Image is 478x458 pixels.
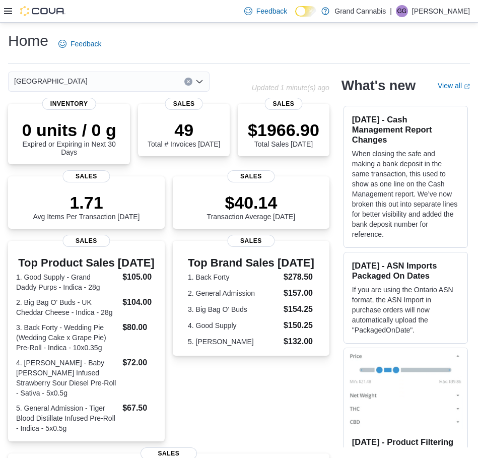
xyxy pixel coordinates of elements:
[207,192,296,221] div: Transaction Average [DATE]
[412,5,470,17] p: [PERSON_NAME]
[148,120,220,148] div: Total # Invoices [DATE]
[334,5,386,17] p: Grand Cannabis
[16,120,122,156] div: Expired or Expiring in Next 30 Days
[122,271,157,283] dd: $105.00
[16,297,118,317] dt: 2. Big Bag O' Buds - UK Cheddar Cheese - Indica - 28g
[248,120,319,148] div: Total Sales [DATE]
[16,257,157,269] h3: Top Product Sales [DATE]
[16,358,118,398] dt: 4. [PERSON_NAME] - Baby [PERSON_NAME] Infused Strawberry Sour Diesel Pre-Roll - Sativa - 5x0.5g
[228,235,275,247] span: Sales
[207,192,296,213] p: $40.14
[390,5,392,17] p: |
[352,260,459,281] h3: [DATE] - ASN Imports Packaged On Dates
[20,6,65,16] img: Cova
[188,288,280,298] dt: 2. General Admission
[284,271,314,283] dd: $278.50
[195,78,203,86] button: Open list of options
[63,170,110,182] span: Sales
[16,403,118,433] dt: 5. General Admission - Tiger Blood Distillate Infused Pre-Roll - Indica - 5x0.5g
[352,114,459,145] h3: [DATE] - Cash Management Report Changes
[122,402,157,414] dd: $67.50
[252,84,329,92] p: Updated 1 minute(s) ago
[188,337,280,347] dt: 5. [PERSON_NAME]
[188,304,280,314] dt: 3. Big Bag O' Buds
[228,170,275,182] span: Sales
[284,319,314,332] dd: $150.25
[248,120,319,140] p: $1966.90
[184,78,192,86] button: Clear input
[284,287,314,299] dd: $157.00
[54,34,105,54] a: Feedback
[165,98,203,110] span: Sales
[122,321,157,334] dd: $80.00
[352,437,459,457] h3: [DATE] - Product Filtering in Beta in v1.32
[240,1,291,21] a: Feedback
[188,272,280,282] dt: 1. Back Forty
[256,6,287,16] span: Feedback
[295,6,316,17] input: Dark Mode
[396,5,408,17] div: Greg Gaudreau
[188,257,314,269] h3: Top Brand Sales [DATE]
[148,120,220,140] p: 49
[342,78,416,94] h2: What's new
[71,39,101,49] span: Feedback
[16,120,122,140] p: 0 units / 0 g
[63,235,110,247] span: Sales
[33,192,140,221] div: Avg Items Per Transaction [DATE]
[16,272,118,292] dt: 1. Good Supply - Grand Daddy Purps - Indica - 28g
[122,357,157,369] dd: $72.00
[42,98,96,110] span: Inventory
[438,82,470,90] a: View allExternal link
[188,320,280,331] dt: 4. Good Supply
[352,285,459,335] p: If you are using the Ontario ASN format, the ASN Import in purchase orders will now automatically...
[14,75,88,87] span: [GEOGRAPHIC_DATA]
[397,5,407,17] span: GG
[8,31,48,51] h1: Home
[352,149,459,239] p: When closing the safe and making a bank deposit in the same transaction, this used to show as one...
[16,322,118,353] dt: 3. Back Forty - Wedding Pie (Wedding Cake x Grape Pie) Pre-Roll - Indica - 10x0.35g
[122,296,157,308] dd: $104.00
[265,98,303,110] span: Sales
[464,84,470,90] svg: External link
[284,303,314,315] dd: $154.25
[284,336,314,348] dd: $132.00
[33,192,140,213] p: 1.71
